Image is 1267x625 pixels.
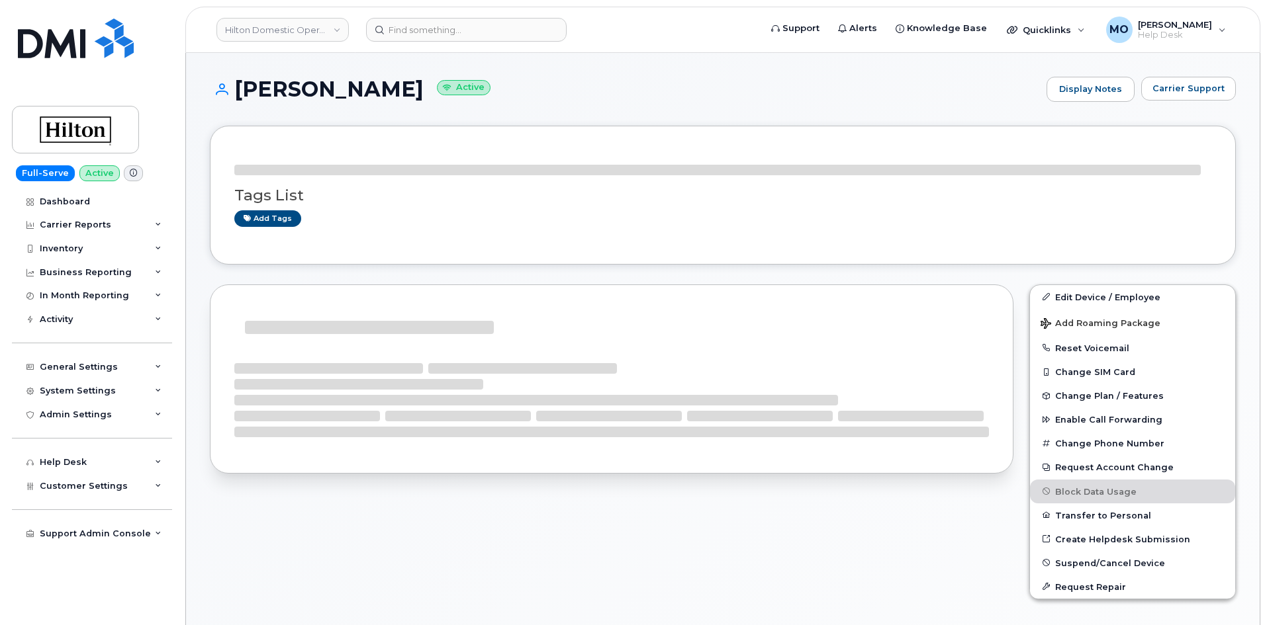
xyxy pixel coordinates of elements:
span: Suspend/Cancel Device [1055,558,1165,567]
span: Add Roaming Package [1041,318,1160,331]
button: Block Data Usage [1030,479,1235,503]
span: Carrier Support [1152,82,1225,95]
button: Add Roaming Package [1030,309,1235,336]
button: Reset Voicemail [1030,336,1235,360]
h3: Tags List [234,187,1211,204]
small: Active [437,80,491,95]
span: Change Plan / Features [1055,391,1164,401]
button: Suspend/Cancel Device [1030,551,1235,575]
button: Change SIM Card [1030,360,1235,384]
a: Edit Device / Employee [1030,285,1235,309]
a: Create Helpdesk Submission [1030,527,1235,551]
button: Request Repair [1030,575,1235,599]
button: Change Plan / Features [1030,384,1235,407]
button: Transfer to Personal [1030,503,1235,527]
button: Request Account Change [1030,455,1235,479]
button: Carrier Support [1141,77,1236,101]
a: Display Notes [1047,77,1135,102]
span: Enable Call Forwarding [1055,415,1162,425]
button: Enable Call Forwarding [1030,407,1235,431]
a: Add tags [234,210,301,227]
h1: [PERSON_NAME] [210,77,1040,101]
button: Change Phone Number [1030,431,1235,455]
